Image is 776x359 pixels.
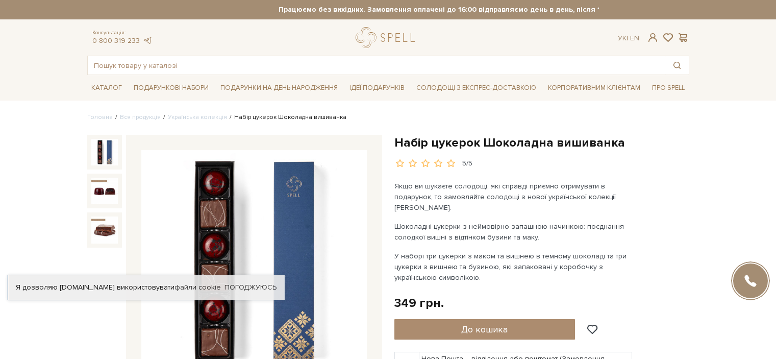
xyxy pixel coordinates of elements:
[92,30,153,36] span: Консультація:
[412,79,540,97] a: Солодощі з експрес-доставкою
[91,217,118,243] img: Набір цукерок Шоколадна вишиванка
[394,295,444,311] div: 349 грн.
[630,34,639,42] a: En
[394,251,634,283] p: У наборі три цукерки з маком та вишнею в темному шоколаді та три цукерки з вишнею та бузиною, які...
[130,80,213,96] span: Подарункові набори
[227,113,346,122] li: Набір цукерок Шоколадна вишиванка
[88,56,665,75] input: Пошук товару у каталозі
[142,36,153,45] a: telegram
[91,178,118,204] img: Набір цукерок Шоколадна вишиванка
[462,159,472,169] div: 5/5
[345,80,409,96] span: Ідеї подарунків
[394,319,575,340] button: До кошика
[356,27,419,48] a: logo
[174,283,221,292] a: файли cookie
[665,56,689,75] button: Пошук товару у каталозі
[92,36,140,45] a: 0 800 319 233
[91,139,118,165] img: Набір цукерок Шоколадна вишиванка
[8,283,285,292] div: Я дозволяю [DOMAIN_NAME] використовувати
[648,80,689,96] span: Про Spell
[120,113,161,121] a: Вся продукція
[394,181,634,213] p: Якщо ви шукаєте солодощі, які справді приємно отримувати в подарунок, то замовляйте солодощі з но...
[87,80,126,96] span: Каталог
[168,113,227,121] a: Українська колекція
[87,113,113,121] a: Головна
[461,324,508,335] span: До кошика
[394,135,689,151] h1: Набір цукерок Шоколадна вишиванка
[224,283,277,292] a: Погоджуюсь
[216,80,342,96] span: Подарунки на День народження
[627,34,628,42] span: |
[544,79,644,97] a: Корпоративним клієнтам
[618,34,639,43] div: Ук
[394,221,634,243] p: Шоколадні цукерки з неймовірно запашною начинкою: поєднання солодкої вишні з відтінком бузини та ...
